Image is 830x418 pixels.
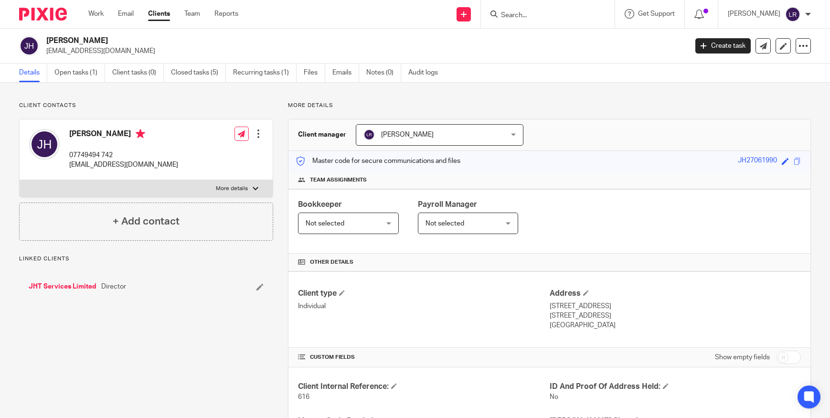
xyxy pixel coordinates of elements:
[550,321,801,330] p: [GEOGRAPHIC_DATA]
[69,150,178,160] p: 07749494 742
[785,7,800,22] img: svg%3E
[214,9,238,19] a: Reports
[46,36,554,46] h2: [PERSON_NAME]
[298,394,309,400] span: 616
[363,129,375,140] img: svg%3E
[306,220,344,227] span: Not selected
[638,11,675,17] span: Get Support
[69,129,178,141] h4: [PERSON_NAME]
[695,38,751,54] a: Create task
[298,130,346,139] h3: Client manager
[550,289,801,299] h4: Address
[54,64,105,82] a: Open tasks (1)
[550,311,801,321] p: [STREET_ADDRESS]
[381,131,434,138] span: [PERSON_NAME]
[298,354,549,361] h4: CUSTOM FIELDS
[69,160,178,170] p: [EMAIL_ADDRESS][DOMAIN_NAME]
[216,185,248,193] p: More details
[298,301,549,311] p: Individual
[500,11,586,20] input: Search
[233,64,297,82] a: Recurring tasks (1)
[29,129,60,160] img: svg%3E
[304,64,325,82] a: Files
[426,220,464,227] span: Not selected
[288,102,811,109] p: More details
[46,46,681,56] p: [EMAIL_ADDRESS][DOMAIN_NAME]
[113,214,180,229] h4: + Add contact
[101,282,126,291] span: Director
[184,9,200,19] a: Team
[715,353,770,362] label: Show empty fields
[19,255,273,263] p: Linked clients
[366,64,401,82] a: Notes (0)
[298,289,549,299] h4: Client type
[19,64,47,82] a: Details
[332,64,359,82] a: Emails
[19,36,39,56] img: svg%3E
[29,282,96,291] a: JHT Services Limited
[19,102,273,109] p: Client contacts
[418,201,477,208] span: Payroll Manager
[298,201,342,208] span: Bookkeeper
[550,301,801,311] p: [STREET_ADDRESS]
[148,9,170,19] a: Clients
[310,176,367,184] span: Team assignments
[298,382,549,392] h4: Client Internal Reference:
[296,156,460,166] p: Master code for secure communications and files
[738,156,777,167] div: JH27061990
[136,129,145,139] i: Primary
[88,9,104,19] a: Work
[550,394,558,400] span: No
[728,9,780,19] p: [PERSON_NAME]
[19,8,67,21] img: Pixie
[408,64,445,82] a: Audit logs
[171,64,226,82] a: Closed tasks (5)
[550,382,801,392] h4: ID And Proof Of Address Held:
[310,258,353,266] span: Other details
[118,9,134,19] a: Email
[112,64,164,82] a: Client tasks (0)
